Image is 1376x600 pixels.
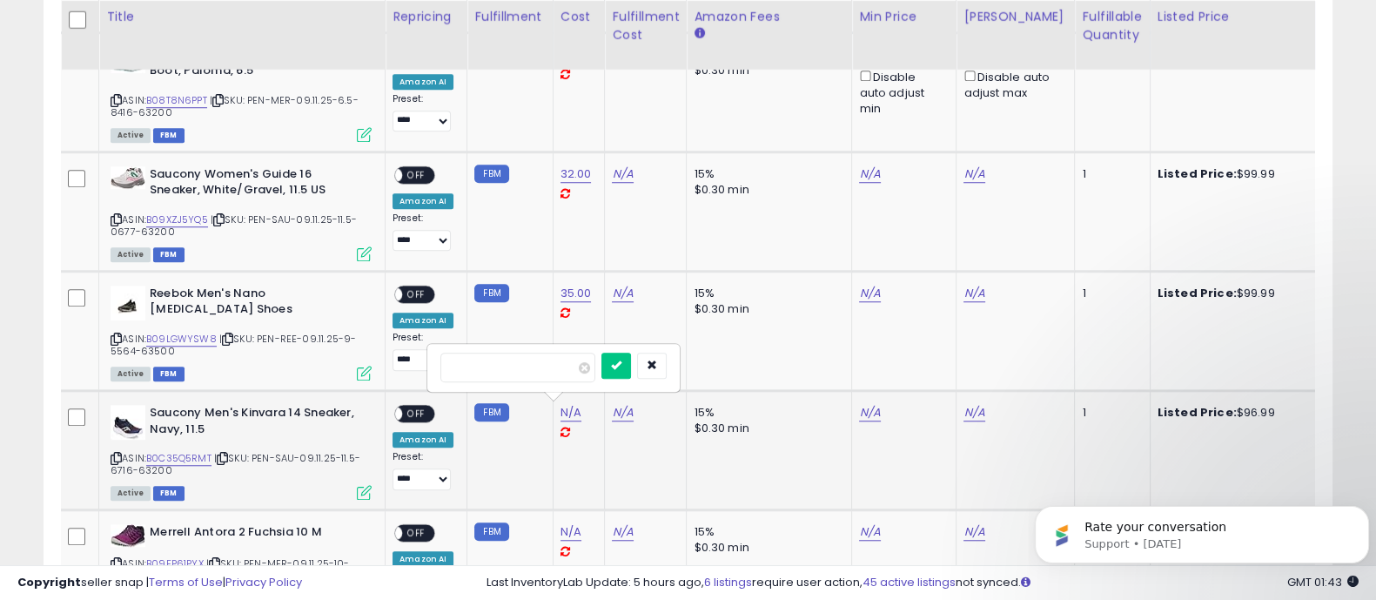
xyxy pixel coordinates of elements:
[1082,286,1136,301] div: 1
[111,166,145,189] img: 41wyMdem5eL._SL40_.jpg
[612,165,633,183] a: N/A
[612,285,633,302] a: N/A
[1158,166,1302,182] div: $99.99
[1028,469,1376,591] iframe: Intercom notifications message
[474,522,508,541] small: FBM
[474,165,508,183] small: FBM
[393,313,453,328] div: Amazon AI
[106,8,378,26] div: Title
[474,284,508,302] small: FBM
[1158,165,1237,182] b: Listed Price:
[150,524,361,545] b: Merrell Antora 2 Fuchsia 10 M
[560,285,592,302] a: 35.00
[1082,166,1136,182] div: 1
[111,47,372,140] div: ASIN:
[694,301,838,317] div: $0.30 min
[1158,286,1302,301] div: $99.99
[1082,8,1142,44] div: Fulfillable Quantity
[111,451,360,477] span: | SKU: PEN-SAU-09.11.25-11.5-6716-63200
[146,212,208,227] a: B09XZJ5YQ5
[393,8,460,26] div: Repricing
[393,193,453,209] div: Amazon AI
[694,524,838,540] div: 15%
[111,367,151,381] span: All listings currently available for purchase on Amazon
[111,405,372,498] div: ASIN:
[694,405,838,421] div: 15%
[111,166,372,260] div: ASIN:
[111,486,151,501] span: All listings currently available for purchase on Amazon
[393,432,453,448] div: Amazon AI
[694,26,704,42] small: Amazon Fees.
[150,286,361,322] b: Reebok Men's Nano [MEDICAL_DATA] Shoes
[694,286,838,301] div: 15%
[560,404,581,421] a: N/A
[560,8,598,26] div: Cost
[17,575,302,591] div: seller snap | |
[17,574,81,590] strong: Copyright
[963,67,1061,101] div: Disable auto adjust max
[694,166,838,182] div: 15%
[963,285,984,302] a: N/A
[149,574,223,590] a: Terms of Use
[225,574,302,590] a: Privacy Policy
[612,404,633,421] a: N/A
[150,405,361,442] b: Saucony Men's Kinvara 14 Sneaker, Navy, 11.5
[111,212,357,239] span: | SKU: PEN-SAU-09.11.25-11.5-0677-63200
[1158,285,1237,301] b: Listed Price:
[402,526,430,541] span: OFF
[694,540,838,556] div: $0.30 min
[402,287,430,301] span: OFF
[153,128,185,143] span: FBM
[111,332,356,358] span: | SKU: PEN-REE-09.11.25-9-5564-63500
[859,165,880,183] a: N/A
[560,165,592,183] a: 32.00
[474,403,508,421] small: FBM
[859,523,880,541] a: N/A
[863,574,956,590] a: 45 active listings
[963,165,984,183] a: N/A
[146,332,217,347] a: B09LGWYSW8
[402,407,430,421] span: OFF
[612,8,679,44] div: Fulfillment Cost
[474,8,545,26] div: Fulfillment
[694,63,838,78] div: $0.30 min
[694,182,838,198] div: $0.30 min
[153,486,185,501] span: FBM
[963,404,984,421] a: N/A
[111,524,145,547] img: 41Iv5mW8A5L._SL40_.jpg
[111,286,372,379] div: ASIN:
[393,93,453,131] div: Preset:
[146,451,211,466] a: B0C35Q5RMT
[393,332,453,370] div: Preset:
[111,405,145,440] img: 312U8nM22jL._SL40_.jpg
[393,451,453,489] div: Preset:
[402,167,430,182] span: OFF
[393,212,453,251] div: Preset:
[694,8,844,26] div: Amazon Fees
[153,367,185,381] span: FBM
[1158,405,1302,421] div: $96.99
[612,523,633,541] a: N/A
[963,8,1067,26] div: [PERSON_NAME]
[560,523,581,541] a: N/A
[111,128,151,143] span: All listings currently available for purchase on Amazon
[963,523,984,541] a: N/A
[859,8,949,26] div: Min Price
[859,404,880,421] a: N/A
[859,285,880,302] a: N/A
[111,286,145,320] img: 31m4C2O4WOL._SL40_.jpg
[704,574,752,590] a: 6 listings
[1082,405,1136,421] div: 1
[1158,404,1237,421] b: Listed Price:
[111,93,359,119] span: | SKU: PEN-MER-09.11.25-6.5-8416-63200
[153,247,185,262] span: FBM
[150,166,361,203] b: Saucony Women's Guide 16 Sneaker, White/Gravel, 11.5 US
[393,74,453,90] div: Amazon AI
[487,575,1359,591] div: Last InventoryLab Update: 5 hours ago, require user action, not synced.
[859,67,943,117] div: Disable auto adjust min
[1158,8,1308,26] div: Listed Price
